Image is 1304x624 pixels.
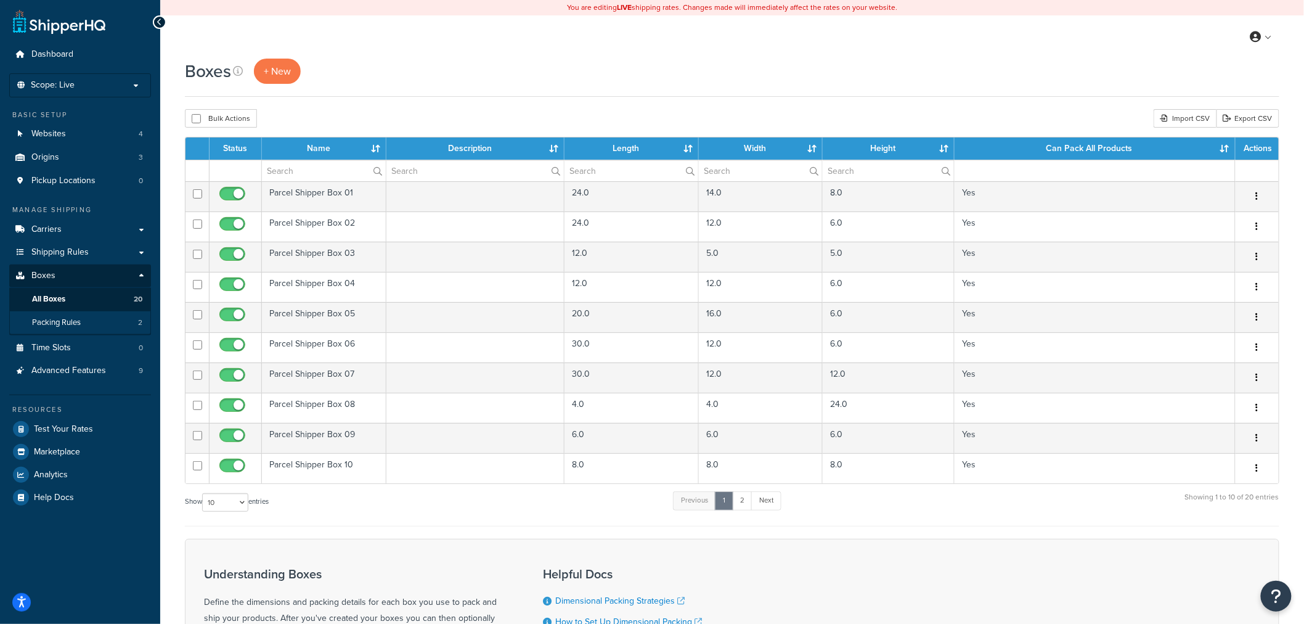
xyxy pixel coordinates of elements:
[31,366,106,376] span: Advanced Features
[139,366,143,376] span: 9
[617,2,632,13] b: LIVE
[9,359,151,382] li: Advanced Features
[262,242,386,272] td: Parcel Shipper Box 03
[699,211,823,242] td: 12.0
[9,241,151,264] a: Shipping Rules
[254,59,301,84] a: + New
[9,418,151,440] a: Test Your Rates
[823,302,955,332] td: 6.0
[823,160,954,181] input: Search
[31,49,73,60] span: Dashboard
[9,288,151,311] li: All Boxes
[955,453,1236,483] td: Yes
[202,493,248,512] select: Showentries
[31,152,59,163] span: Origins
[9,337,151,359] li: Time Slots
[699,423,823,453] td: 6.0
[9,265,151,287] a: Boxes
[955,138,1236,160] th: Can Pack All Products : activate to sort column ascending
[699,272,823,302] td: 12.0
[264,64,291,78] span: + New
[34,470,68,480] span: Analytics
[32,318,81,328] span: Packing Rules
[185,109,257,128] button: Bulk Actions
[699,363,823,393] td: 12.0
[955,332,1236,363] td: Yes
[564,363,699,393] td: 30.0
[823,242,955,272] td: 5.0
[32,294,65,305] span: All Boxes
[564,160,698,181] input: Search
[564,272,699,302] td: 12.0
[699,393,823,423] td: 4.0
[31,129,66,139] span: Websites
[699,181,823,211] td: 14.0
[34,447,80,458] span: Marketplace
[262,272,386,302] td: Parcel Shipper Box 04
[9,146,151,169] a: Origins 3
[699,302,823,332] td: 16.0
[955,302,1236,332] td: Yes
[823,332,955,363] td: 6.0
[262,332,386,363] td: Parcel Shipper Box 06
[1154,109,1216,128] div: Import CSV
[1261,581,1292,612] button: Open Resource Center
[9,110,151,120] div: Basic Setup
[823,423,955,453] td: 6.0
[1216,109,1279,128] a: Export CSV
[262,138,386,160] th: Name : activate to sort column ascending
[139,152,143,163] span: 3
[9,123,151,146] a: Websites 4
[955,393,1236,423] td: Yes
[9,359,151,382] a: Advanced Features 9
[9,123,151,146] li: Websites
[185,493,269,512] label: Show entries
[31,224,62,235] span: Carriers
[1185,490,1279,517] div: Showing 1 to 10 of 20 entries
[564,423,699,453] td: 6.0
[262,453,386,483] td: Parcel Shipper Box 10
[1236,138,1279,160] th: Actions
[9,486,151,509] li: Help Docs
[9,441,151,463] a: Marketplace
[823,138,955,160] th: Height : activate to sort column ascending
[262,181,386,211] td: Parcel Shipper Box 01
[564,302,699,332] td: 20.0
[564,332,699,363] td: 30.0
[9,170,151,192] a: Pickup Locations 0
[564,453,699,483] td: 8.0
[9,265,151,335] li: Boxes
[823,453,955,483] td: 8.0
[9,311,151,334] li: Packing Rules
[9,205,151,215] div: Manage Shipping
[139,343,143,353] span: 0
[262,160,386,181] input: Search
[699,332,823,363] td: 12.0
[9,288,151,311] a: All Boxes 20
[31,247,89,258] span: Shipping Rules
[139,129,143,139] span: 4
[31,176,96,186] span: Pickup Locations
[9,43,151,66] a: Dashboard
[34,424,93,435] span: Test Your Rates
[262,211,386,242] td: Parcel Shipper Box 02
[139,176,143,186] span: 0
[9,464,151,486] a: Analytics
[262,302,386,332] td: Parcel Shipper Box 05
[823,181,955,211] td: 8.0
[699,453,823,483] td: 8.0
[9,218,151,241] a: Carriers
[555,594,685,607] a: Dimensional Packing Strategies
[9,337,151,359] a: Time Slots 0
[9,170,151,192] li: Pickup Locations
[955,181,1236,211] td: Yes
[31,271,55,281] span: Boxes
[564,181,699,211] td: 24.0
[34,493,74,503] span: Help Docs
[9,311,151,334] a: Packing Rules 2
[955,423,1236,453] td: Yes
[134,294,142,305] span: 20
